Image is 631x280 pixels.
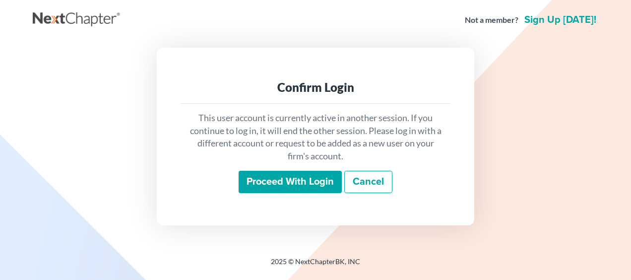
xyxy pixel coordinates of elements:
[189,112,442,163] p: This user account is currently active in another session. If you continue to log in, it will end ...
[189,79,442,95] div: Confirm Login
[522,15,598,25] a: Sign up [DATE]!
[465,14,518,26] strong: Not a member?
[344,171,392,194] a: Cancel
[239,171,342,194] input: Proceed with login
[33,257,598,275] div: 2025 © NextChapterBK, INC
